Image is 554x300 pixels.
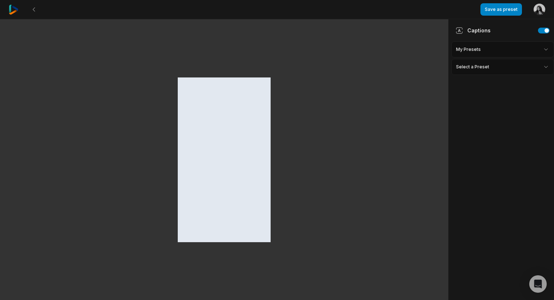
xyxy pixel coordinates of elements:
[456,27,491,34] div: Captions
[529,275,547,293] div: Open Intercom Messenger
[451,41,554,57] div: My Presets
[9,5,19,15] img: reap
[451,59,554,75] div: Select a Preset
[480,3,522,16] button: Save as preset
